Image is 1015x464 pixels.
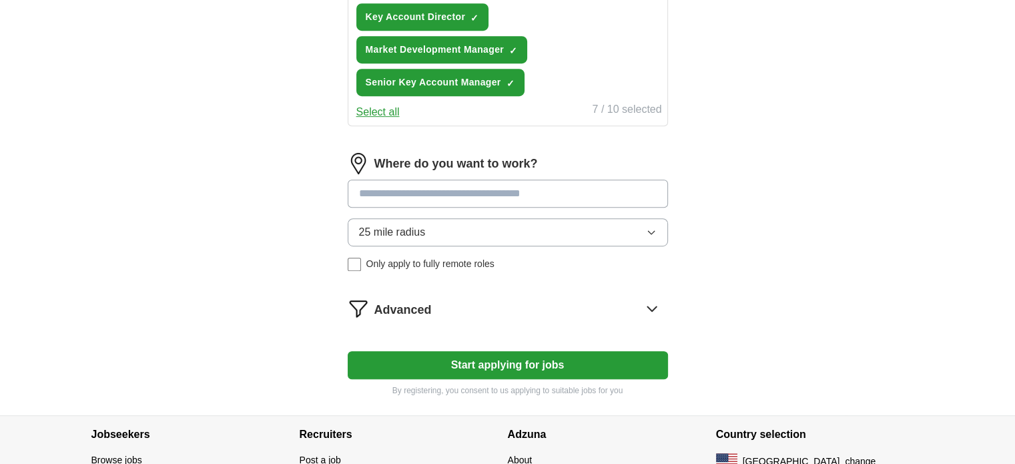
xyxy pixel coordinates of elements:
img: filter [348,298,369,319]
span: Market Development Manager [366,43,504,57]
div: 7 / 10 selected [592,101,661,120]
span: ✓ [506,78,515,89]
button: Market Development Manager✓ [356,36,528,63]
p: By registering, you consent to us applying to suitable jobs for you [348,385,668,397]
button: Start applying for jobs [348,351,668,379]
span: ✓ [509,45,517,56]
span: Key Account Director [366,10,466,24]
span: Senior Key Account Manager [366,75,501,89]
input: Only apply to fully remote roles [348,258,361,271]
span: 25 mile radius [359,224,426,240]
img: location.png [348,153,369,174]
button: Senior Key Account Manager✓ [356,69,525,96]
button: Key Account Director✓ [356,3,489,31]
button: Select all [356,104,400,120]
h4: Country selection [716,416,924,453]
span: ✓ [470,13,478,23]
button: 25 mile radius [348,218,668,246]
span: Advanced [374,301,432,319]
span: Only apply to fully remote roles [366,257,494,271]
label: Where do you want to work? [374,155,538,173]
